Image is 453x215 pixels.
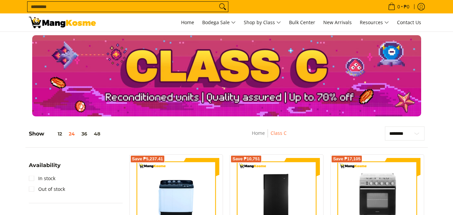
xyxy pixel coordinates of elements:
span: Save ₱10,751 [232,157,260,161]
span: • [386,3,411,10]
span: Bodega Sale [202,18,236,27]
summary: Open [29,163,61,173]
span: Availability [29,163,61,168]
a: Class C [271,130,287,136]
button: 48 [91,131,104,137]
a: Home [252,130,265,136]
h5: Show [29,130,104,137]
span: Save ₱5,237.41 [132,157,163,161]
a: Out of stock [29,184,65,195]
a: New Arrivals [320,13,355,32]
span: Bulk Center [289,19,315,25]
a: Shop by Class [240,13,284,32]
span: 0 [396,4,401,9]
img: Class C Home &amp; Business Appliances: Up to 70% Off l Mang Kosme | Page 3 [29,17,96,28]
a: Bodega Sale [199,13,239,32]
a: Contact Us [394,13,424,32]
span: ₱0 [403,4,410,9]
span: Contact Us [397,19,421,25]
span: Resources [360,18,389,27]
span: New Arrivals [323,19,352,25]
a: In stock [29,173,55,184]
span: Shop by Class [244,18,281,27]
button: Search [217,2,228,12]
button: 12 [44,131,65,137]
a: Home [178,13,197,32]
span: Home [181,19,194,25]
a: Resources [356,13,392,32]
button: 36 [78,131,91,137]
button: 24 [65,131,78,137]
nav: Breadcrumbs [211,129,328,144]
a: Bulk Center [286,13,319,32]
span: Save ₱17,105 [333,157,360,161]
nav: Main Menu [103,13,424,32]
